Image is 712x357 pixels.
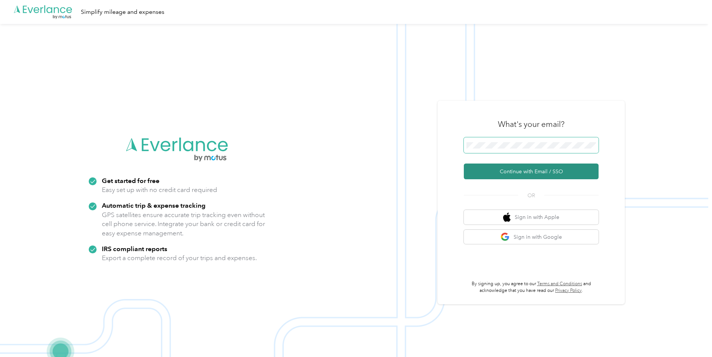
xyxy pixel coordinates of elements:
[500,232,510,242] img: google logo
[102,245,167,253] strong: IRS compliant reports
[464,210,599,225] button: apple logoSign in with Apple
[518,192,544,199] span: OR
[102,185,217,195] p: Easy set up with no credit card required
[102,253,257,263] p: Export a complete record of your trips and expenses.
[464,230,599,244] button: google logoSign in with Google
[464,281,599,294] p: By signing up, you agree to our and acknowledge that you have read our .
[498,119,565,129] h3: What's your email?
[81,7,164,17] div: Simplify mileage and expenses
[102,177,159,184] strong: Get started for free
[503,213,511,222] img: apple logo
[102,210,265,238] p: GPS satellites ensure accurate trip tracking even without cell phone service. Integrate your bank...
[537,281,582,287] a: Terms and Conditions
[464,164,599,179] button: Continue with Email / SSO
[555,288,582,293] a: Privacy Policy
[102,201,206,209] strong: Automatic trip & expense tracking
